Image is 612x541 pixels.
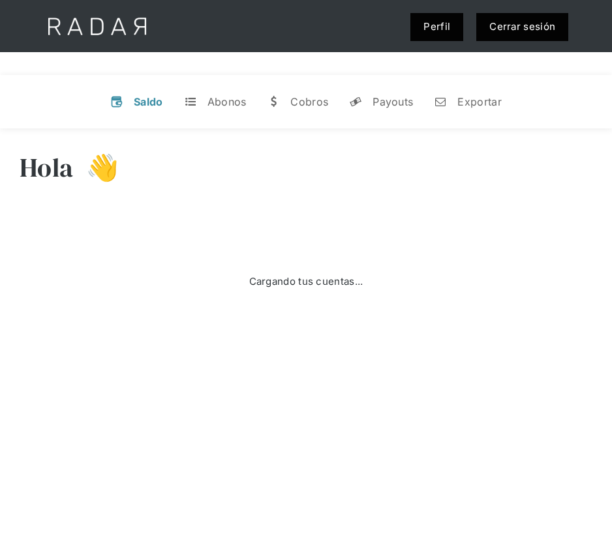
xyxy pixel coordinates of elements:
[207,95,247,108] div: Abonos
[434,95,447,108] div: n
[249,274,363,289] div: Cargando tus cuentas...
[184,95,197,108] div: t
[20,151,73,184] h3: Hola
[134,95,163,108] div: Saldo
[290,95,328,108] div: Cobros
[349,95,362,108] div: y
[110,95,123,108] div: v
[476,13,568,41] a: Cerrar sesión
[410,13,463,41] a: Perfil
[267,95,280,108] div: w
[373,95,413,108] div: Payouts
[73,151,119,184] h3: 👋
[457,95,501,108] div: Exportar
